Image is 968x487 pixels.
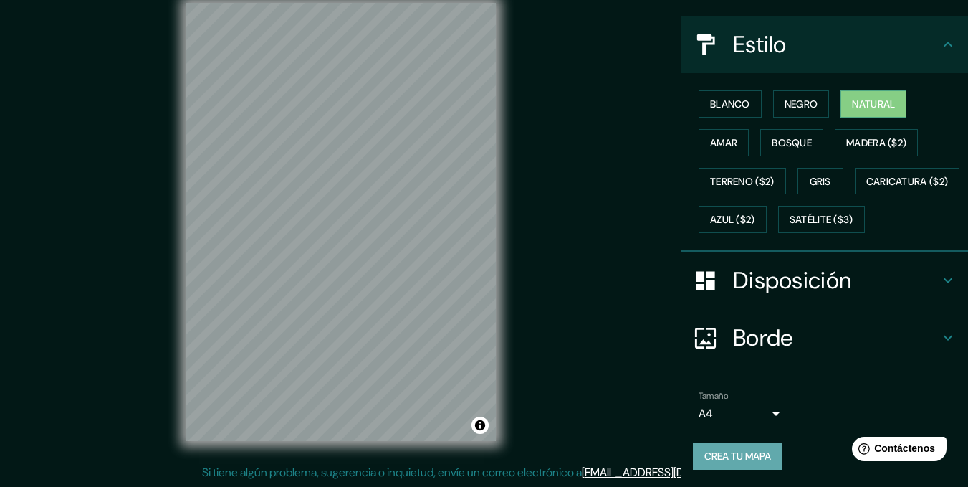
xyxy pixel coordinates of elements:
[772,136,812,149] font: Bosque
[846,136,906,149] font: Madera ($2)
[699,90,762,118] button: Blanco
[202,465,582,480] font: Si tiene algún problema, sugerencia o inquietud, envíe un correo electrónico a
[790,214,853,227] font: Satélite ($3)
[699,206,767,233] button: Azul ($2)
[733,29,787,60] font: Estilo
[733,265,851,295] font: Disposición
[681,16,968,73] div: Estilo
[733,323,793,353] font: Borde
[773,90,830,118] button: Negro
[710,214,755,227] font: Azul ($2)
[699,390,728,402] font: Tamaño
[855,168,960,195] button: Caricatura ($2)
[699,406,713,421] font: A4
[710,175,775,188] font: Terreno ($2)
[710,98,750,110] font: Blanco
[785,98,818,110] font: Negro
[699,402,785,425] div: A4
[852,98,895,110] font: Natural
[840,431,952,471] iframe: Lanzador de widgets de ayuda
[471,417,489,434] button: Activar o desactivar atribución
[582,465,759,480] a: [EMAIL_ADDRESS][DOMAIN_NAME]
[681,309,968,367] div: Borde
[760,129,823,156] button: Bosque
[699,168,786,195] button: Terreno ($2)
[778,206,865,233] button: Satélite ($3)
[866,175,949,188] font: Caricatura ($2)
[693,443,782,470] button: Crea tu mapa
[797,168,843,195] button: Gris
[710,136,737,149] font: Amar
[840,90,906,118] button: Natural
[186,3,496,441] canvas: Mapa
[681,252,968,309] div: Disposición
[835,129,918,156] button: Madera ($2)
[810,175,831,188] font: Gris
[704,450,771,463] font: Crea tu mapa
[699,129,749,156] button: Amar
